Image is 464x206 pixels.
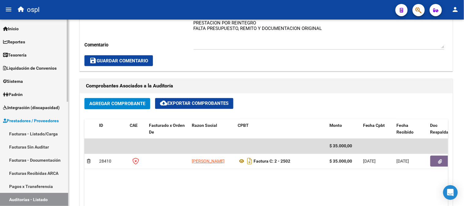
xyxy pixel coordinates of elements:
[3,25,19,32] span: Inicio
[3,39,25,45] span: Reportes
[130,123,138,128] span: CAE
[89,58,148,64] span: Guardar Comentario
[394,119,428,139] datatable-header-cell: Fecha Recibido
[329,159,352,164] strong: $ 35.000,00
[27,3,39,17] span: ospl
[363,123,385,128] span: Fecha Cpbt
[3,91,23,98] span: Padrón
[192,159,225,164] span: [PERSON_NAME]
[155,98,233,109] button: Exportar Comprobantes
[160,101,228,106] span: Exportar Comprobantes
[89,57,97,64] mat-icon: save
[149,123,185,135] span: Facturado x Orden De
[443,185,458,200] div: Open Intercom Messenger
[3,117,59,124] span: Prestadores / Proveedores
[3,65,57,72] span: Liquidación de Convenios
[329,123,342,128] span: Monto
[89,101,145,107] span: Agregar Comprobante
[430,123,458,135] span: Doc Respaldatoria
[397,159,409,164] span: [DATE]
[86,81,447,91] h1: Comprobantes Asociados a la Auditoría
[235,119,327,139] datatable-header-cell: CPBT
[84,42,194,48] p: Comentario
[363,159,376,164] span: [DATE]
[192,123,217,128] span: Razon Social
[99,159,111,164] span: 28410
[160,100,167,107] mat-icon: cloud_download
[84,98,150,109] button: Agregar Comprobante
[99,123,103,128] span: ID
[127,119,147,139] datatable-header-cell: CAE
[361,119,394,139] datatable-header-cell: Fecha Cpbt
[5,6,12,13] mat-icon: menu
[397,123,414,135] span: Fecha Recibido
[3,104,60,111] span: Integración (discapacidad)
[189,119,235,139] datatable-header-cell: Razon Social
[254,159,290,164] strong: Factura C: 2 - 2502
[3,52,27,58] span: Tesorería
[327,119,361,139] datatable-header-cell: Monto
[238,123,249,128] span: CPBT
[147,119,189,139] datatable-header-cell: Facturado x Orden De
[97,119,127,139] datatable-header-cell: ID
[84,55,153,66] button: Guardar Comentario
[246,156,254,166] i: Descargar documento
[452,6,459,13] mat-icon: person
[329,144,352,149] span: $ 35.000,00
[3,78,23,85] span: Sistema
